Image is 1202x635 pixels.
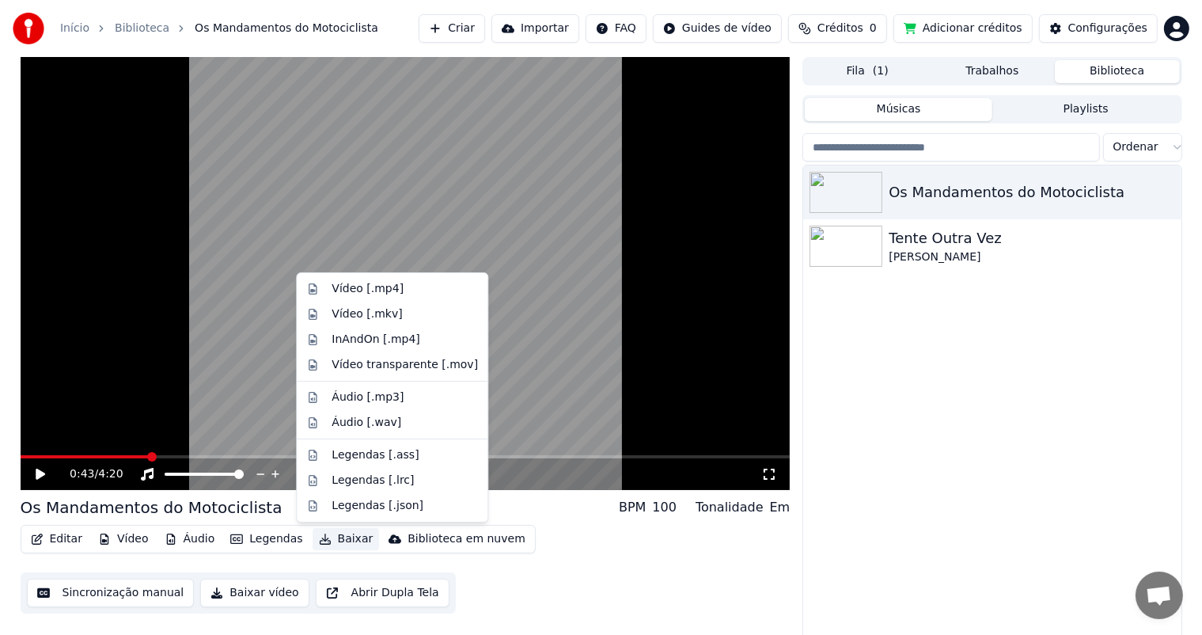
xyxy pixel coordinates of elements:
[60,21,89,36] a: Início
[491,14,579,43] button: Importar
[805,60,930,83] button: Fila
[889,249,1174,265] div: [PERSON_NAME]
[1055,60,1180,83] button: Biblioteca
[992,98,1180,121] button: Playlists
[1113,139,1158,155] span: Ordenar
[788,14,887,43] button: Créditos0
[92,528,155,550] button: Vídeo
[200,579,309,607] button: Baixar vídeo
[805,98,992,121] button: Músicas
[696,498,764,517] div: Tonalidade
[316,579,449,607] button: Abrir Dupla Tela
[195,21,378,36] span: Os Mandamentos do Motociclista
[893,14,1033,43] button: Adicionar créditos
[332,447,419,463] div: Legendas [.ass]
[70,466,108,482] div: /
[619,498,646,517] div: BPM
[332,415,401,431] div: Áudio [.wav]
[1068,21,1147,36] div: Configurações
[873,63,889,79] span: ( 1 )
[770,498,791,517] div: Em
[408,531,525,547] div: Biblioteca em nuvem
[332,332,420,348] div: InAndOn [.mp4]
[930,60,1055,83] button: Trabalhos
[332,498,423,514] div: Legendas [.json]
[332,357,478,373] div: Vídeo transparente [.mov]
[332,390,404,405] div: Áudio [.mp3]
[13,13,44,44] img: youka
[60,21,378,36] nav: breadcrumb
[224,528,309,550] button: Legendas
[115,21,169,36] a: Biblioteca
[27,579,195,607] button: Sincronização manual
[98,466,123,482] span: 4:20
[313,528,380,550] button: Baixar
[653,14,782,43] button: Guides de vídeo
[332,281,404,297] div: Vídeo [.mp4]
[158,528,222,550] button: Áudio
[419,14,485,43] button: Criar
[70,466,94,482] span: 0:43
[25,528,89,550] button: Editar
[870,21,877,36] span: 0
[652,498,677,517] div: 100
[1136,572,1183,619] div: Bate-papo aberto
[889,227,1174,249] div: Tente Outra Vez
[332,473,414,489] div: Legendas [.lrc]
[332,306,402,322] div: Vídeo [.mkv]
[586,14,647,43] button: FAQ
[21,496,282,519] div: Os Mandamentos do Motociclista
[1039,14,1158,43] button: Configurações
[817,21,863,36] span: Créditos
[889,181,1174,203] div: Os Mandamentos do Motociclista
